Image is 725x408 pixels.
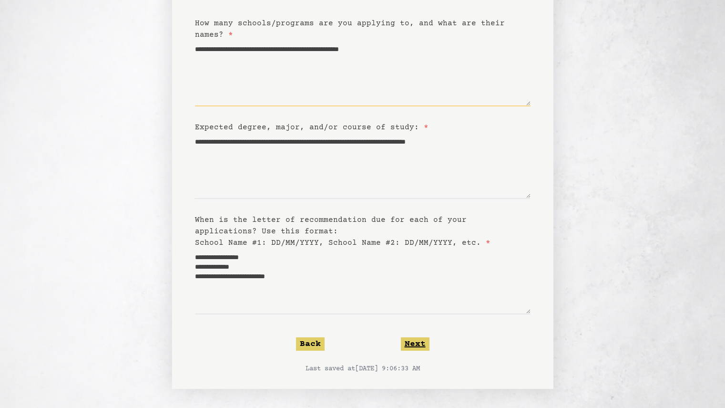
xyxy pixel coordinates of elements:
[195,19,505,39] label: How many schools/programs are you applying to, and what are their names?
[195,364,531,374] p: Last saved at [DATE] 9:06:33 AM
[195,123,429,132] label: Expected degree, major, and/or course of study:
[401,337,429,351] button: Next
[296,337,325,351] button: Back
[195,216,490,247] label: When is the letter of recommendation due for each of your applications? Use this format: School N...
